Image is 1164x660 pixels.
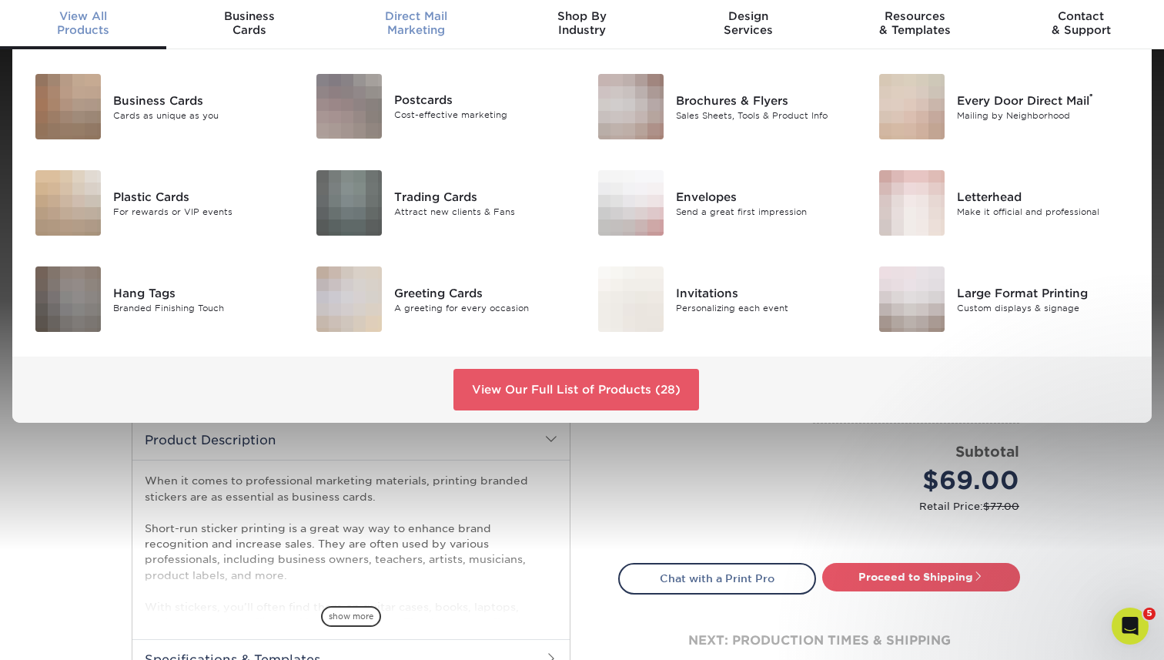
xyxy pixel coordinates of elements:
div: Marketing [333,9,499,37]
img: Plastic Cards [35,170,101,236]
div: Services [665,9,831,37]
img: Envelopes [598,170,664,236]
div: Trading Cards [394,188,570,205]
div: Invitations [676,284,852,301]
img: Hang Tags [35,266,101,332]
div: Industry [499,9,665,37]
a: Invitations Invitations Personalizing each event [594,260,852,338]
a: View Our Full List of Products (28) [453,369,699,410]
div: & Support [998,9,1164,37]
a: Every Door Direct Mail Every Door Direct Mail® Mailing by Neighborhood [875,68,1134,146]
div: Hang Tags [113,284,289,301]
img: Brochures & Flyers [598,74,664,139]
img: Greeting Cards [316,266,382,332]
div: Large Format Printing [957,284,1133,301]
a: Hang Tags Hang Tags Branded Finishing Touch [31,260,289,338]
div: Letterhead [957,188,1133,205]
div: Cost-effective marketing [394,109,570,122]
span: show more [321,606,381,627]
div: Cards as unique as you [113,109,289,122]
img: Large Format Printing [879,266,945,332]
a: Greeting Cards Greeting Cards A greeting for every occasion [313,260,571,338]
a: Plastic Cards Plastic Cards For rewards or VIP events [31,164,289,242]
div: Every Door Direct Mail [957,92,1133,109]
span: Shop By [499,9,665,23]
img: Invitations [598,266,664,332]
div: Mailing by Neighborhood [957,109,1133,122]
div: Personalizing each event [676,301,852,314]
div: Cards [166,9,333,37]
span: Direct Mail [333,9,499,23]
div: & Templates [831,9,998,37]
div: Send a great first impression [676,205,852,218]
span: Design [665,9,831,23]
a: Proceed to Shipping [822,563,1020,591]
span: Business [166,9,333,23]
div: Postcards [394,92,570,109]
div: Brochures & Flyers [676,92,852,109]
div: Business Cards [113,92,289,109]
div: Envelopes [676,188,852,205]
img: Trading Cards [316,170,382,236]
a: Chat with a Print Pro [618,563,816,594]
div: Sales Sheets, Tools & Product Info [676,109,852,122]
sup: ® [1089,92,1093,102]
div: Branded Finishing Touch [113,301,289,314]
img: Business Cards [35,74,101,139]
a: Envelopes Envelopes Send a great first impression [594,164,852,242]
div: Plastic Cards [113,188,289,205]
iframe: Intercom live chat [1112,608,1149,645]
img: Every Door Direct Mail [879,74,945,139]
div: For rewards or VIP events [113,205,289,218]
a: Letterhead Letterhead Make it official and professional [875,164,1134,242]
div: Attract new clients & Fans [394,205,570,218]
a: Large Format Printing Large Format Printing Custom displays & signage [875,260,1134,338]
a: Postcards Postcards Cost-effective marketing [313,68,571,145]
span: 5 [1143,608,1156,620]
div: Greeting Cards [394,284,570,301]
span: Contact [998,9,1164,23]
a: Brochures & Flyers Brochures & Flyers Sales Sheets, Tools & Product Info [594,68,852,146]
div: A greeting for every occasion [394,301,570,314]
div: Custom displays & signage [957,301,1133,314]
a: Business Cards Business Cards Cards as unique as you [31,68,289,146]
a: Trading Cards Trading Cards Attract new clients & Fans [313,164,571,242]
div: Make it official and professional [957,205,1133,218]
img: Letterhead [879,170,945,236]
span: Resources [831,9,998,23]
img: Postcards [316,74,382,139]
